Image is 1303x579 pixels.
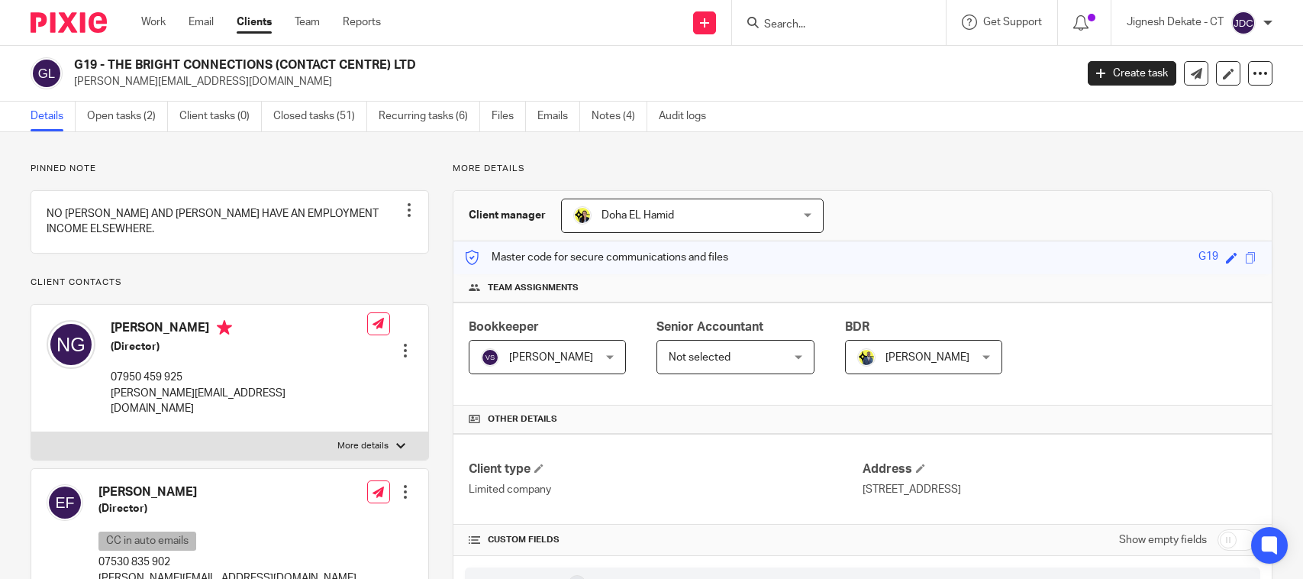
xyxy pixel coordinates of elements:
[74,57,866,73] h2: G19 - THE BRIGHT CONNECTIONS (CONTACT CENTRE) LTD
[885,352,969,363] span: [PERSON_NAME]
[31,277,429,289] p: Client contacts
[31,163,429,175] p: Pinned note
[31,102,76,131] a: Details
[1127,15,1224,30] p: Jignesh Dekate - CT
[47,320,95,369] img: svg%3E
[469,321,539,333] span: Bookkeeper
[31,57,63,89] img: svg%3E
[983,17,1042,27] span: Get Support
[573,206,592,225] img: Doha-Starbridge.jpg
[295,15,320,30] a: Team
[1198,249,1218,267] div: G19
[845,321,869,333] span: BDR
[31,12,107,33] img: Pixie
[111,386,367,417] p: [PERSON_NAME][EMAIL_ADDRESS][DOMAIN_NAME]
[87,102,168,131] a: Open tasks (2)
[863,482,1256,497] p: [STREET_ADDRESS]
[592,102,647,131] a: Notes (4)
[1231,11,1256,35] img: svg%3E
[1088,61,1176,86] a: Create task
[469,482,863,497] p: Limited company
[469,208,546,223] h3: Client manager
[98,555,356,570] p: 07530 835 902
[273,102,367,131] a: Closed tasks (51)
[343,15,381,30] a: Reports
[481,348,499,367] img: svg%3E
[602,210,674,221] span: Doha EL Hamid
[237,15,272,30] a: Clients
[47,484,83,521] img: svg%3E
[453,163,1272,175] p: More details
[217,320,232,335] i: Primary
[488,282,579,294] span: Team assignments
[469,534,863,546] h4: CUSTOM FIELDS
[465,250,728,265] p: Master code for secure communications and files
[141,15,166,30] a: Work
[98,501,356,516] h5: (Director)
[669,352,731,363] span: Not selected
[469,461,863,477] h4: Client type
[857,348,876,367] img: Dennis-Starbridge.jpg
[337,440,389,452] p: More details
[656,321,763,333] span: Senior Accountant
[492,102,526,131] a: Files
[111,370,367,385] p: 07950 459 925
[763,18,900,32] input: Search
[111,339,367,354] h5: (Director)
[98,532,196,551] p: CC in auto emails
[509,352,593,363] span: [PERSON_NAME]
[488,413,557,425] span: Other details
[379,102,480,131] a: Recurring tasks (6)
[1119,532,1207,548] label: Show empty fields
[74,74,1065,89] p: [PERSON_NAME][EMAIL_ADDRESS][DOMAIN_NAME]
[98,484,356,500] h4: [PERSON_NAME]
[111,320,367,339] h4: [PERSON_NAME]
[537,102,580,131] a: Emails
[863,461,1256,477] h4: Address
[179,102,262,131] a: Client tasks (0)
[659,102,718,131] a: Audit logs
[189,15,214,30] a: Email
